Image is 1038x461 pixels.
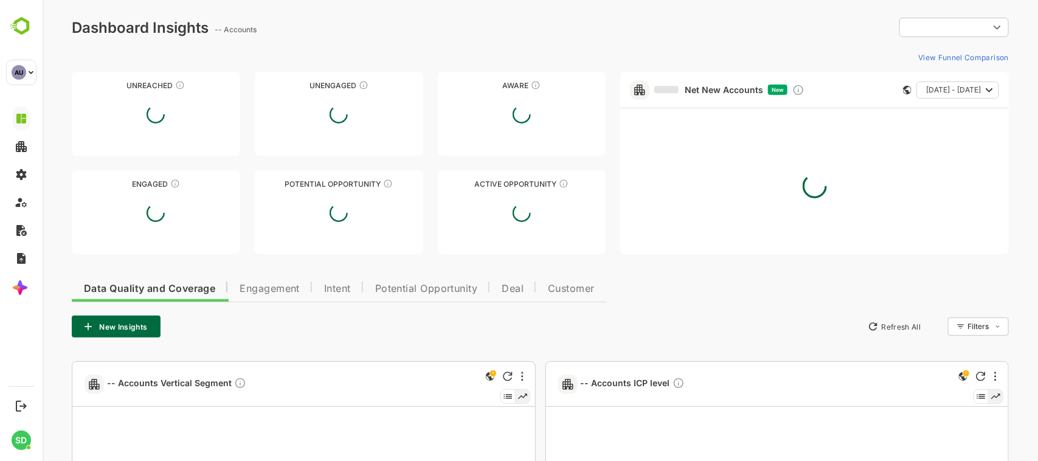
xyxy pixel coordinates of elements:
[924,316,966,338] div: Filters
[440,369,455,386] div: This is a global insight. Segment selection is not applicable for this view
[538,377,647,391] a: -- Accounts ICP levelDescription not present
[820,317,884,336] button: Refresh All
[12,431,31,450] div: SD
[29,179,198,189] div: Engaged
[212,81,381,90] div: Unengaged
[13,398,29,414] button: Logout
[857,16,966,38] div: ​
[128,179,137,189] div: These accounts are warm, further nurturing would qualify them to MQAs
[172,25,218,34] ag: -- Accounts
[538,377,642,391] span: -- Accounts ICP level
[952,372,954,381] div: More
[505,284,552,294] span: Customer
[6,15,37,38] img: BambooboxLogoMark.f1c84d78b4c51b1a7b5f700c9845e183.svg
[29,316,118,338] button: New Insights
[913,369,928,386] div: This is a global insight. Segment selection is not applicable for this view
[197,284,257,294] span: Engagement
[612,85,721,95] a: Net New Accounts
[133,80,142,90] div: These accounts have not been engaged with for a defined time period
[750,84,762,96] div: Discover new ICP-fit accounts showing engagement — via intent surges, anonymous website visits, L...
[341,179,350,189] div: These accounts are MQAs and can be passed on to Inside Sales
[933,372,943,381] div: Refresh
[884,82,938,98] span: [DATE] - [DATE]
[874,81,957,99] button: [DATE] - [DATE]
[64,377,209,391] a: -- Accounts Vertical SegmentDescription not present
[12,65,26,80] div: AU
[64,377,204,391] span: -- Accounts Vertical Segment
[282,284,308,294] span: Intent
[29,19,166,36] div: Dashboard Insights
[630,377,642,391] div: Description not present
[871,47,966,67] button: View Funnel Comparison
[41,284,173,294] span: Data Quality and Coverage
[459,284,481,294] span: Deal
[316,80,326,90] div: These accounts have not shown enough engagement and need nurturing
[488,80,498,90] div: These accounts have just entered the buying cycle and need further nurturing
[333,284,435,294] span: Potential Opportunity
[212,179,381,189] div: Potential Opportunity
[860,86,869,94] div: This card does not support filter and segments
[29,81,198,90] div: Unreached
[192,377,204,391] div: Description not present
[925,322,947,331] div: Filters
[479,372,481,381] div: More
[395,179,564,189] div: Active Opportunity
[516,179,526,189] div: These accounts have open opportunities which might be at any of the Sales Stages
[460,372,470,381] div: Refresh
[395,81,564,90] div: Aware
[729,86,741,93] span: New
